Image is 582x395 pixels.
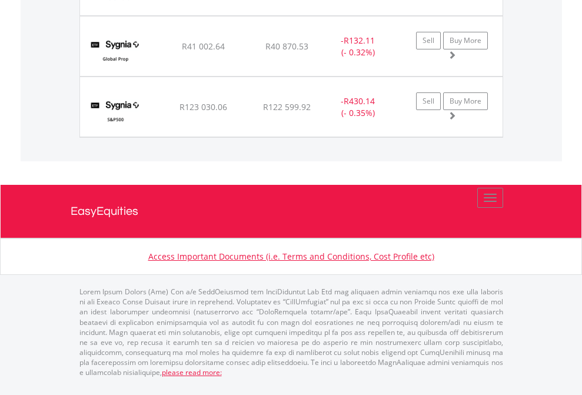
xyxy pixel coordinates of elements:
[79,287,503,377] p: Lorem Ipsum Dolors (Ame) Con a/e SeddOeiusmod tem InciDiduntut Lab Etd mag aliquaen admin veniamq...
[416,32,441,49] a: Sell
[321,35,395,58] div: - (- 0.32%)
[148,251,434,262] a: Access Important Documents (i.e. Terms and Conditions, Cost Profile etc)
[179,101,227,112] span: R123 030.06
[344,35,375,46] span: R132.11
[263,101,311,112] span: R122 599.92
[265,41,308,52] span: R40 870.53
[86,92,145,134] img: TFSA.SYG500.png
[416,92,441,110] a: Sell
[321,95,395,119] div: - (- 0.35%)
[344,95,375,107] span: R430.14
[443,92,488,110] a: Buy More
[162,367,222,377] a: please read more:
[71,185,512,238] a: EasyEquities
[182,41,225,52] span: R41 002.64
[443,32,488,49] a: Buy More
[86,31,145,73] img: TFSA.SYGP.png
